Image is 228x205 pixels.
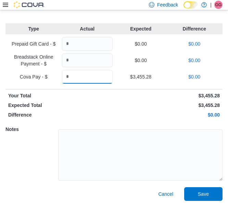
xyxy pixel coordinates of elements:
[8,111,113,118] p: Difference
[115,102,220,109] p: $3,455.28
[158,191,173,197] span: Cancel
[8,40,59,47] p: Prepaid Gift Card - $
[5,122,57,136] h5: Notes
[62,53,113,67] input: Quantity
[62,70,113,84] input: Quantity
[8,25,59,32] p: Type
[215,1,222,9] span: GG
[214,1,223,9] div: G Gudmundson
[115,111,220,118] p: $0.00
[8,102,113,109] p: Expected Total
[8,73,59,80] p: Cova Pay - $
[183,1,198,9] input: Dark Mode
[115,92,220,99] p: $3,455.28
[62,37,113,51] input: Quantity
[184,187,223,201] button: Save
[169,40,220,47] p: $0.00
[169,73,220,80] p: $0.00
[115,73,166,80] p: $3,455.28
[169,25,220,32] p: Difference
[210,1,212,9] p: |
[169,57,220,64] p: $0.00
[198,191,209,197] span: Save
[62,25,113,32] p: Actual
[115,25,166,32] p: Expected
[14,1,45,8] img: Cova
[8,92,113,99] p: Your Total
[157,1,178,8] span: Feedback
[115,40,166,47] p: $0.00
[8,53,59,67] p: Breadstack Online Payment - $
[115,57,166,64] p: $0.00
[155,187,176,201] button: Cancel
